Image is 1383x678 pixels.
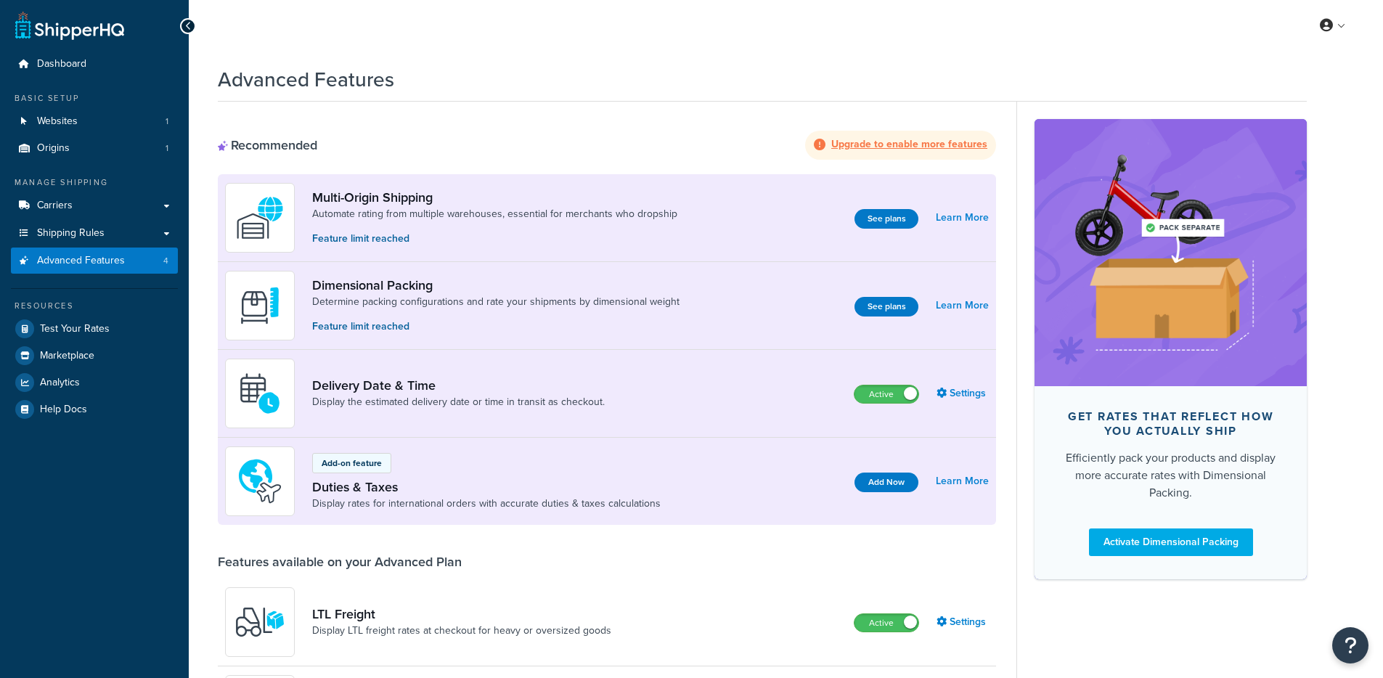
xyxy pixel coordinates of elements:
span: Marketplace [40,350,94,362]
a: Test Your Rates [11,316,178,342]
a: Origins1 [11,135,178,162]
a: Determine packing configurations and rate your shipments by dimensional weight [312,295,680,309]
a: Display rates for international orders with accurate duties & taxes calculations [312,497,661,511]
button: Add Now [854,473,918,492]
span: Help Docs [40,404,87,416]
img: y79ZsPf0fXUFUhFXDzUgf+ktZg5F2+ohG75+v3d2s1D9TjoU8PiyCIluIjV41seZevKCRuEjTPPOKHJsQcmKCXGdfprl3L4q7... [234,597,285,648]
a: Learn More [936,471,989,491]
p: Feature limit reached [312,231,677,247]
a: Duties & Taxes [312,479,661,495]
img: feature-image-dim-d40ad3071a2b3c8e08177464837368e35600d3c5e73b18a22c1e4bb210dc32ac.png [1056,141,1285,364]
span: 1 [166,142,168,155]
a: Display LTL freight rates at checkout for heavy or oversized goods [312,624,611,638]
a: Dashboard [11,51,178,78]
strong: Upgrade to enable more features [831,136,987,152]
a: Help Docs [11,396,178,422]
a: See plans [854,297,918,316]
label: Active [854,385,918,403]
span: Advanced Features [37,255,125,267]
div: Recommended [218,137,317,153]
li: Origins [11,135,178,162]
span: Test Your Rates [40,323,110,335]
div: Efficiently pack your products and display more accurate rates with Dimensional Packing. [1058,449,1284,502]
a: Dimensional Packing [312,277,680,293]
a: Automate rating from multiple warehouses, essential for merchants who dropship [312,207,677,221]
span: Carriers [37,200,73,212]
div: Manage Shipping [11,176,178,189]
span: 1 [166,115,168,128]
span: 4 [163,255,168,267]
a: Marketplace [11,343,178,369]
img: icon-duo-feat-landed-cost-7136b061.png [234,456,285,507]
a: Settings [937,612,989,632]
span: Websites [37,115,78,128]
a: Multi-Origin Shipping [312,189,677,205]
span: Dashboard [37,58,86,70]
label: Active [854,614,918,632]
p: Feature limit reached [312,319,680,335]
a: Advanced Features4 [11,248,178,274]
h1: Advanced Features [218,65,394,94]
a: Carriers [11,192,178,219]
a: Display the estimated delivery date or time in transit as checkout. [312,395,605,409]
a: Analytics [11,369,178,396]
a: See plans [854,209,918,229]
div: Basic Setup [11,92,178,105]
span: Analytics [40,377,80,389]
img: DTVBYsAAAAAASUVORK5CYII= [234,280,285,331]
a: Websites1 [11,108,178,135]
div: Features available on your Advanced Plan [218,554,462,570]
a: Learn More [936,295,989,316]
a: Activate Dimensional Packing [1089,528,1253,556]
span: Shipping Rules [37,227,105,240]
div: Get rates that reflect how you actually ship [1058,409,1284,438]
a: Learn More [936,208,989,228]
div: Resources [11,300,178,312]
a: LTL Freight [312,606,611,622]
p: Add-on feature [322,457,382,470]
li: Advanced Features [11,248,178,274]
span: Origins [37,142,70,155]
a: Settings [937,383,989,404]
a: Shipping Rules [11,220,178,247]
button: Open Resource Center [1332,627,1368,663]
img: gfkeb5ejjkALwAAAABJRU5ErkJggg== [234,368,285,419]
a: Delivery Date & Time [312,377,605,393]
img: WatD5o0RtDAAAAAElFTkSuQmCC [234,192,285,243]
li: Websites [11,108,178,135]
